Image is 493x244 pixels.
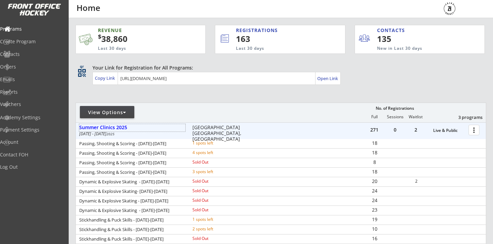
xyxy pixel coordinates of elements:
[98,32,101,41] sup: $
[79,199,183,203] div: Dynamic & Explosive Skating - [DATE]-[DATE]
[77,68,87,78] button: qr_code
[447,114,482,120] div: 3 programs
[78,64,86,69] div: qr
[364,169,385,174] div: 18
[192,208,236,212] div: Sold Out
[364,160,385,165] div: 8
[364,227,385,231] div: 10
[98,33,184,45] div: 38,860
[192,151,236,155] div: 4 spots left
[364,217,385,222] div: 19
[79,180,183,184] div: Dynamic & Explosive Skating - [DATE]-[DATE]
[95,75,116,81] div: Copy Link
[364,141,385,146] div: 18
[364,188,385,193] div: 24
[364,150,385,155] div: 18
[236,33,322,45] div: 163
[406,179,426,183] div: 2
[406,127,426,132] div: 2
[433,128,465,133] div: Live & Public
[364,115,385,119] div: Full
[236,27,314,34] div: REGISTRATIONS
[98,46,174,51] div: Last 30 days
[377,46,453,51] div: New in Last 30 days
[80,109,134,116] div: View Options
[364,198,385,203] div: 24
[192,170,236,174] div: 3 spots left
[364,179,385,184] div: 20
[192,141,236,145] div: 1 spots left
[192,198,236,202] div: Sold Out
[385,127,405,132] div: 0
[374,106,416,111] div: No. of Registrations
[79,218,183,222] div: Stickhandling & Puck Skills - [DATE]-[DATE]
[79,151,183,155] div: Passing, Shooting & Scoring - [DATE]-[DATE]
[79,227,183,232] div: Stickhandling & Puck Skills - [DATE]-[DATE]
[92,64,465,71] div: Your Link for Registration for All Programs:
[236,46,317,51] div: Last 30 days
[405,115,426,119] div: Waitlist
[192,125,246,142] div: [GEOGRAPHIC_DATA] [GEOGRAPHIC_DATA], [GEOGRAPHIC_DATA]
[192,227,236,231] div: 2 spots left
[317,76,339,81] div: Open Link
[385,115,405,119] div: Sessions
[377,27,408,34] div: CONTACTS
[364,208,385,212] div: 23
[79,161,183,165] div: Passing, Shooting & Scoring - [DATE]-[DATE]
[192,237,236,241] div: Sold Out
[192,189,236,193] div: Sold Out
[79,189,183,194] div: Dynamic & Explosive Skating- [DATE]-[DATE]
[192,217,236,222] div: 1 spots left
[192,179,236,183] div: Sold Out
[79,125,185,131] div: Summer Clinics 2025
[377,33,419,45] div: 135
[79,237,183,241] div: Stickhandling & Puck Skills - [DATE]-[DATE]
[106,132,115,136] em: 2025
[98,27,174,34] div: REVENUE
[364,127,385,132] div: 271
[469,125,479,135] button: more_vert
[364,236,385,241] div: 16
[317,74,339,83] a: Open Link
[79,132,183,136] div: [DATE] - [DATE]
[79,170,183,174] div: Passing, Shooting & Scoring - [DATE]-[DATE]
[79,141,183,146] div: Passing, Shooting & Scoring - [DATE]-[DATE]
[192,160,236,164] div: Sold Out
[79,208,183,213] div: Dynamic & Explosive Skating - [DATE]-[DATE]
